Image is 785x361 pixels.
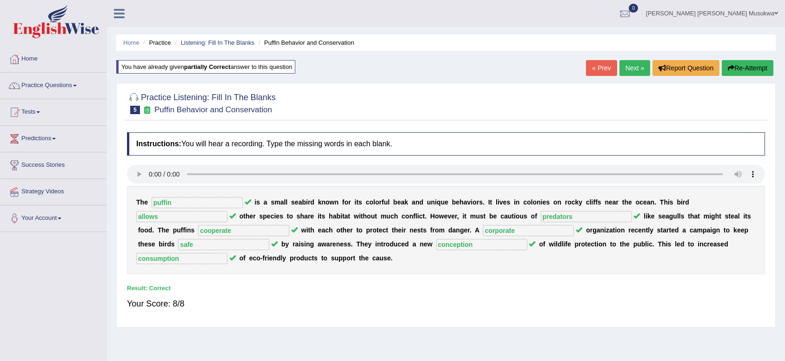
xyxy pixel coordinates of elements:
[435,226,439,234] b: o
[516,212,520,220] b: o
[410,226,414,234] b: n
[259,212,263,220] b: s
[715,212,719,220] b: h
[127,132,765,156] h4: You will hear a recording. Type the missing words in each blank.
[647,212,651,220] b: k
[267,212,271,220] b: e
[246,212,250,220] b: h
[348,198,351,206] b: r
[477,198,479,206] b: r
[284,198,286,206] b: l
[464,226,467,234] b: e
[243,212,246,220] b: t
[681,212,685,220] b: s
[745,212,747,220] b: t
[401,198,405,206] b: a
[254,198,256,206] b: i
[264,198,267,206] b: a
[373,198,375,206] b: l
[490,198,492,206] b: t
[685,198,689,206] b: d
[183,226,185,234] b: f
[622,198,625,206] b: t
[239,212,244,220] b: o
[431,198,435,206] b: n
[310,198,314,206] b: d
[541,198,543,206] b: i
[639,198,643,206] b: c
[409,212,413,220] b: n
[452,226,456,234] b: a
[467,198,471,206] b: v
[148,226,153,234] b: d
[460,226,464,234] b: g
[479,198,483,206] b: s
[419,198,424,206] b: d
[144,198,148,206] b: e
[392,226,394,234] b: t
[722,60,773,76] button: Re-Attempt
[249,212,253,220] b: e
[263,212,267,220] b: p
[138,226,140,234] b: f
[430,226,432,234] b: f
[390,212,394,220] b: c
[356,226,359,234] b: t
[333,212,337,220] b: a
[472,198,477,206] b: o
[318,212,319,220] b: i
[423,226,426,234] b: s
[413,212,415,220] b: f
[609,198,612,206] b: e
[310,212,314,220] b: e
[464,198,467,206] b: a
[356,198,359,206] b: t
[334,198,339,206] b: n
[711,212,715,220] b: g
[271,212,274,220] b: c
[508,212,512,220] b: u
[308,226,311,234] b: t
[177,226,181,234] b: u
[462,212,464,220] b: i
[0,99,106,123] a: Tests
[644,212,645,220] b: l
[154,105,272,114] small: Puffin Behavior and Conservation
[184,63,231,70] b: partially correct
[295,198,299,206] b: e
[191,226,195,234] b: s
[575,198,579,206] b: k
[413,226,417,234] b: e
[286,198,287,206] b: l
[403,226,406,234] b: r
[302,198,306,206] b: b
[318,226,322,234] b: e
[432,226,435,234] b: r
[379,198,381,206] b: r
[728,212,731,220] b: t
[371,212,375,220] b: u
[398,226,402,234] b: e
[645,212,647,220] b: i
[523,198,527,206] b: c
[586,198,590,206] b: c
[592,198,593,206] b: i
[439,226,445,234] b: m
[459,198,464,206] b: h
[345,198,349,206] b: o
[435,198,437,206] b: i
[319,212,322,220] b: t
[598,198,601,206] b: s
[321,198,326,206] b: n
[514,212,516,220] b: i
[455,212,457,220] b: r
[274,212,276,220] b: i
[658,212,662,220] b: s
[289,212,293,220] b: o
[662,212,665,220] b: e
[619,60,650,76] a: Next »
[329,212,333,220] b: h
[688,212,690,220] b: t
[493,212,497,220] b: e
[415,212,417,220] b: l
